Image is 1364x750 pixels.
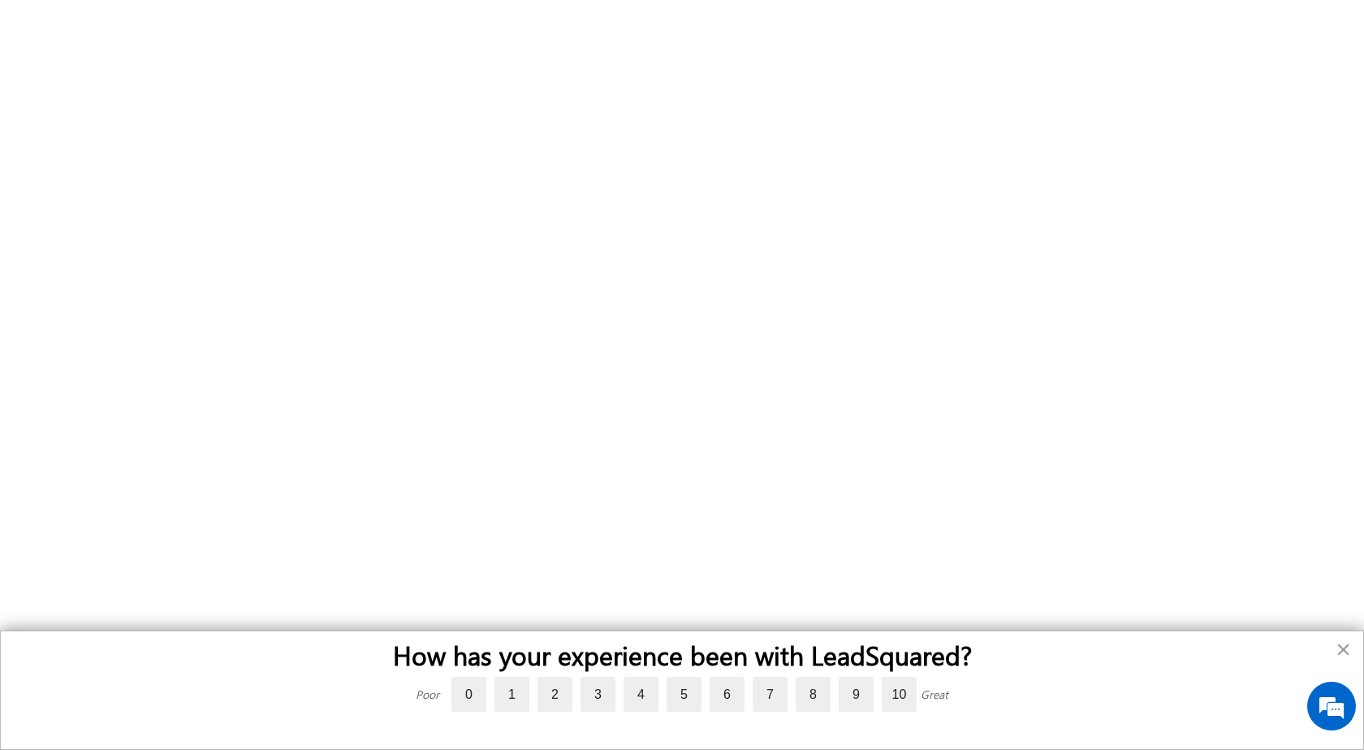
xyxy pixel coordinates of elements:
[1336,636,1351,662] button: Close
[624,677,658,712] label: 4
[882,677,917,712] label: 10
[796,677,831,712] label: 8
[451,677,486,712] label: 0
[710,677,745,712] label: 6
[33,639,1331,670] h2: How has your experience been with LeadSquared?
[753,677,788,712] label: 7
[494,677,529,712] label: 1
[839,677,874,712] label: 9
[581,677,615,712] label: 3
[667,677,701,712] label: 5
[921,687,948,702] div: Great
[537,677,572,712] label: 2
[416,687,439,702] div: Poor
